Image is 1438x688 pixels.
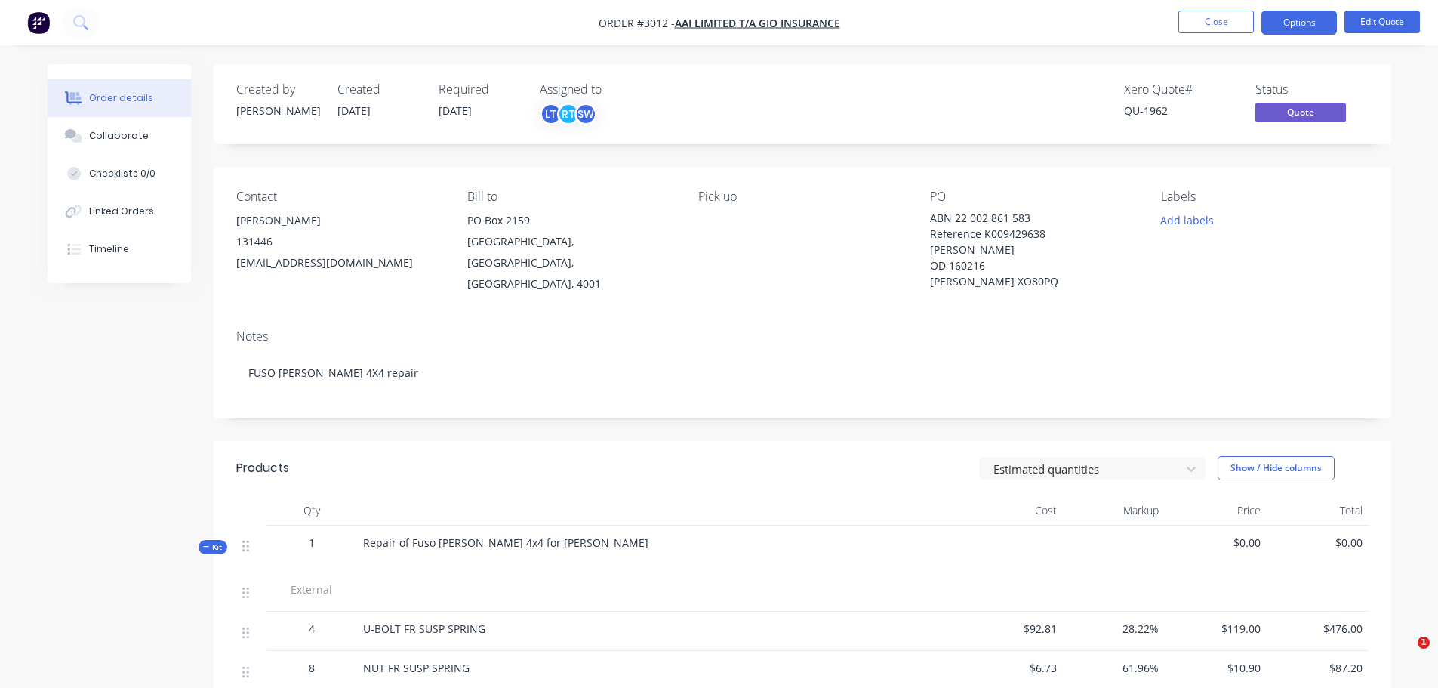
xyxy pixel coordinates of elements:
[89,129,149,143] div: Collaborate
[236,82,319,97] div: Created by
[1418,637,1430,649] span: 1
[1069,621,1159,637] span: 28.22%
[89,167,156,180] div: Checklists 0/0
[698,190,905,204] div: Pick up
[309,660,315,676] span: 8
[540,103,562,125] div: LT
[48,117,191,155] button: Collaborate
[1273,660,1363,676] span: $87.20
[236,231,443,252] div: 131446
[89,205,154,218] div: Linked Orders
[1344,11,1420,33] button: Edit Quote
[1261,11,1337,35] button: Options
[1069,660,1159,676] span: 61.96%
[930,190,1137,204] div: PO
[540,82,691,97] div: Assigned to
[557,103,580,125] div: RT
[540,103,597,125] button: LTRTSW
[599,16,675,30] span: Order #3012 -
[309,621,315,637] span: 4
[266,495,357,526] div: Qty
[467,210,674,231] div: PO Box 2159
[309,535,315,551] span: 1
[1171,660,1261,676] span: $10.90
[1273,621,1363,637] span: $476.00
[27,11,50,34] img: Factory
[1273,535,1363,551] span: $0.00
[337,103,371,118] span: [DATE]
[363,661,470,675] span: NUT FR SUSP SPRING
[1171,535,1261,551] span: $0.00
[1124,103,1237,119] div: QU-1962
[363,535,648,550] span: Repair of Fuso [PERSON_NAME] 4x4 for [PERSON_NAME]
[236,329,1369,344] div: Notes
[236,103,319,119] div: [PERSON_NAME]
[273,582,351,597] span: External
[467,210,674,295] div: PO Box 2159[GEOGRAPHIC_DATA], [GEOGRAPHIC_DATA], [GEOGRAPHIC_DATA], 4001
[236,210,443,231] div: [PERSON_NAME]
[236,350,1369,396] div: FUSO [PERSON_NAME] 4X4 repair
[337,82,420,97] div: Created
[1124,82,1237,97] div: Xero Quote #
[967,660,1057,676] span: $6.73
[439,103,472,118] span: [DATE]
[1171,621,1261,637] span: $119.00
[236,252,443,273] div: [EMAIL_ADDRESS][DOMAIN_NAME]
[1161,190,1368,204] div: Labels
[48,230,191,268] button: Timeline
[675,16,840,30] a: AAI Limited T/A GIO Insurance
[48,79,191,117] button: Order details
[199,540,227,554] button: Kit
[48,193,191,230] button: Linked Orders
[89,242,129,256] div: Timeline
[1178,11,1254,33] button: Close
[1387,637,1423,673] iframe: Intercom live chat
[930,210,1119,289] div: ABN 22 002 861 583 Reference K009429638 [PERSON_NAME] OD 160216 [PERSON_NAME] XO80PQ
[967,621,1057,637] span: $92.81
[1255,103,1346,122] span: Quote
[1255,82,1369,97] div: Status
[1063,495,1165,526] div: Markup
[467,231,674,295] div: [GEOGRAPHIC_DATA], [GEOGRAPHIC_DATA], [GEOGRAPHIC_DATA], 4001
[1153,210,1222,230] button: Add labels
[236,190,443,204] div: Contact
[203,541,223,553] span: Kit
[1218,456,1335,480] button: Show / Hide columns
[1267,495,1369,526] div: Total
[363,622,485,636] span: U-BOLT FR SUSP SPRING
[236,210,443,273] div: [PERSON_NAME]131446[EMAIL_ADDRESS][DOMAIN_NAME]
[1165,495,1267,526] div: Price
[574,103,597,125] div: SW
[439,82,522,97] div: Required
[467,190,674,204] div: Bill to
[89,91,153,105] div: Order details
[961,495,1063,526] div: Cost
[236,459,289,477] div: Products
[48,155,191,193] button: Checklists 0/0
